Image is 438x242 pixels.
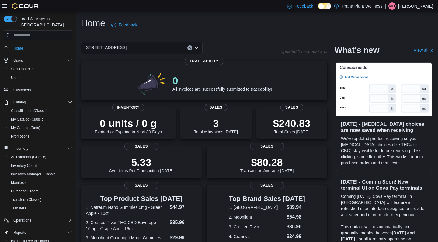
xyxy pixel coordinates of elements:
[9,74,23,81] a: Users
[86,195,197,202] h3: Top Product Sales [DATE]
[429,49,433,52] svg: External link
[17,16,72,28] span: Load All Apps in [GEOGRAPHIC_DATA]
[109,156,174,173] div: Avg Items Per Transaction [DATE]
[187,45,192,50] button: Clear input
[9,205,29,212] a: Transfers
[398,2,433,10] p: [PERSON_NAME]
[388,2,396,10] div: Matt Humbert
[250,143,284,150] span: Sales
[11,45,26,52] a: Home
[9,179,72,186] span: Manifests
[11,99,28,106] button: Catalog
[6,65,75,73] button: Security Roles
[136,71,168,95] img: 0
[11,197,41,202] span: Transfers (Classic)
[85,44,127,51] span: [STREET_ADDRESS]
[6,161,75,170] button: Inventory Count
[11,75,20,80] span: Users
[229,224,284,230] dt: 3. Crested River
[1,144,75,153] button: Inventory
[172,75,272,87] p: 0
[11,108,48,113] span: Classification (Classic)
[11,180,26,185] span: Manifests
[9,205,72,212] span: Transfers
[11,172,57,177] span: Inventory Manager (Classic)
[9,196,72,203] span: Transfers (Classic)
[9,133,32,140] a: Promotions
[11,229,29,236] button: Reports
[9,107,72,114] span: Classification (Classic)
[12,3,39,9] img: Cova
[11,217,72,224] span: Operations
[194,117,238,134] div: Total # Invoices [DATE]
[6,195,75,204] button: Transfers (Classic)
[342,2,383,10] p: Prana Plant Wellness
[1,86,75,94] button: Customers
[109,156,174,168] p: 5.33
[414,48,433,53] a: View allExternal link
[9,162,72,169] span: Inventory Count
[9,133,72,140] span: Promotions
[13,146,28,151] span: Inventory
[6,73,75,82] button: Users
[170,204,197,211] dd: $44.97
[9,153,49,161] a: Adjustments (Classic)
[170,234,197,241] dd: $29.99
[341,179,427,191] h3: [DATE] - Coming Soon! New terminal UI on Cova Pay terminals
[11,229,72,236] span: Reports
[9,170,72,178] span: Inventory Manager (Classic)
[9,116,47,123] a: My Catalog (Classic)
[11,145,72,152] span: Inventory
[9,153,72,161] span: Adjustments (Classic)
[9,196,44,203] a: Transfers (Classic)
[341,135,427,166] p: We've updated product receiving so your [MEDICAL_DATA] choices (like THCa or CBG) stay visible fo...
[172,75,272,92] div: All invoices are successfully submitted to traceability!
[11,155,46,160] span: Adjustments (Classic)
[229,195,305,202] h3: Top Brand Sales [DATE]
[81,17,105,29] h1: Home
[95,117,162,134] div: Expired or Expiring in Next 30 Days
[1,44,75,53] button: Home
[341,230,415,241] strong: [DATE] and [DATE]
[11,44,72,52] span: Home
[109,19,140,31] a: Feedback
[170,219,197,226] dd: $35.96
[6,204,75,212] button: Transfers
[280,104,303,111] span: Sales
[9,188,41,195] a: Purchase Orders
[204,104,227,111] span: Sales
[6,153,75,161] button: Adjustments (Classic)
[124,143,158,150] span: Sales
[185,58,223,65] span: Traceability
[385,2,386,10] p: |
[194,45,199,50] button: Open list of options
[9,65,72,73] span: Security Roles
[287,233,305,240] dd: $24.99
[287,213,305,221] dd: $54.98
[9,65,37,73] a: Security Roles
[6,107,75,115] button: Classification (Classic)
[95,117,162,129] p: 0 units / 0 g
[341,193,427,218] p: Coming [DATE], Cova Pay terminal in [GEOGRAPHIC_DATA] will feature a refreshed user interface des...
[86,219,167,232] dt: 2. Crested River THC/CBD Beverage 10mg - Grape Ape - 16oz
[229,214,284,220] dt: 2. Moonlight
[389,2,395,10] span: MH
[86,204,167,216] dt: 1. Natreum Nano Gummies 5mg - Green Apple - 10ct
[273,117,311,129] p: $240.83
[11,163,37,168] span: Inventory Count
[11,206,26,211] span: Transfers
[13,230,26,235] span: Reports
[11,86,33,94] a: Customers
[341,121,427,133] h3: [DATE] - [MEDICAL_DATA] choices are now saved when receiving
[9,74,72,81] span: Users
[1,56,75,65] button: Users
[287,223,305,230] dd: $35.96
[335,45,379,55] h2: What's new
[240,156,294,168] p: $80.28
[194,117,238,129] p: 3
[11,86,72,94] span: Customers
[11,57,72,64] span: Users
[9,124,72,132] span: My Catalog (Beta)
[294,3,313,9] span: Feedback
